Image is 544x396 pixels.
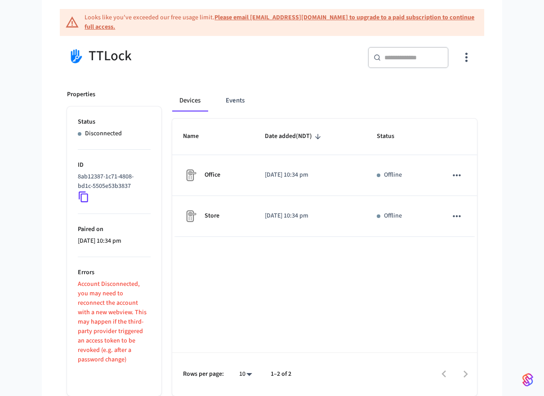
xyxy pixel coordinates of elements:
[265,129,324,143] span: Date added(NDT)
[183,168,197,182] img: Placeholder Lock Image
[205,211,219,221] p: Store
[265,211,355,221] p: [DATE] 10:34 pm
[78,268,151,277] p: Errors
[78,160,151,170] p: ID
[85,13,474,31] a: Please email [EMAIL_ADDRESS][DOMAIN_NAME] to upgrade to a paid subscription to continue full access.
[384,170,402,180] p: Offline
[78,172,147,191] p: 8ab12387-1c71-4808-bd1c-5505e53b3837
[265,170,355,180] p: [DATE] 10:34 pm
[78,117,151,127] p: Status
[172,119,477,237] table: sticky table
[67,47,267,65] div: TTLock
[85,129,122,138] p: Disconnected
[377,129,406,143] span: Status
[183,369,224,379] p: Rows per page:
[218,90,252,111] button: Events
[522,373,533,387] img: SeamLogoGradient.69752ec5.svg
[85,13,484,32] div: Looks like you've exceeded our free usage limit.
[67,90,95,99] p: Properties
[235,368,256,381] div: 10
[78,280,151,365] p: Account Disconnected, you may need to reconnect the account with a new webview. This may happen i...
[78,236,151,246] p: [DATE] 10:34 pm
[183,209,197,223] img: Placeholder Lock Image
[183,129,210,143] span: Name
[172,90,208,111] button: Devices
[78,225,151,234] p: Paired on
[67,47,85,65] img: TTLock Logo, Square
[271,369,291,379] p: 1–2 of 2
[205,170,220,180] p: Office
[172,90,477,111] div: connected account tabs
[384,211,402,221] p: Offline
